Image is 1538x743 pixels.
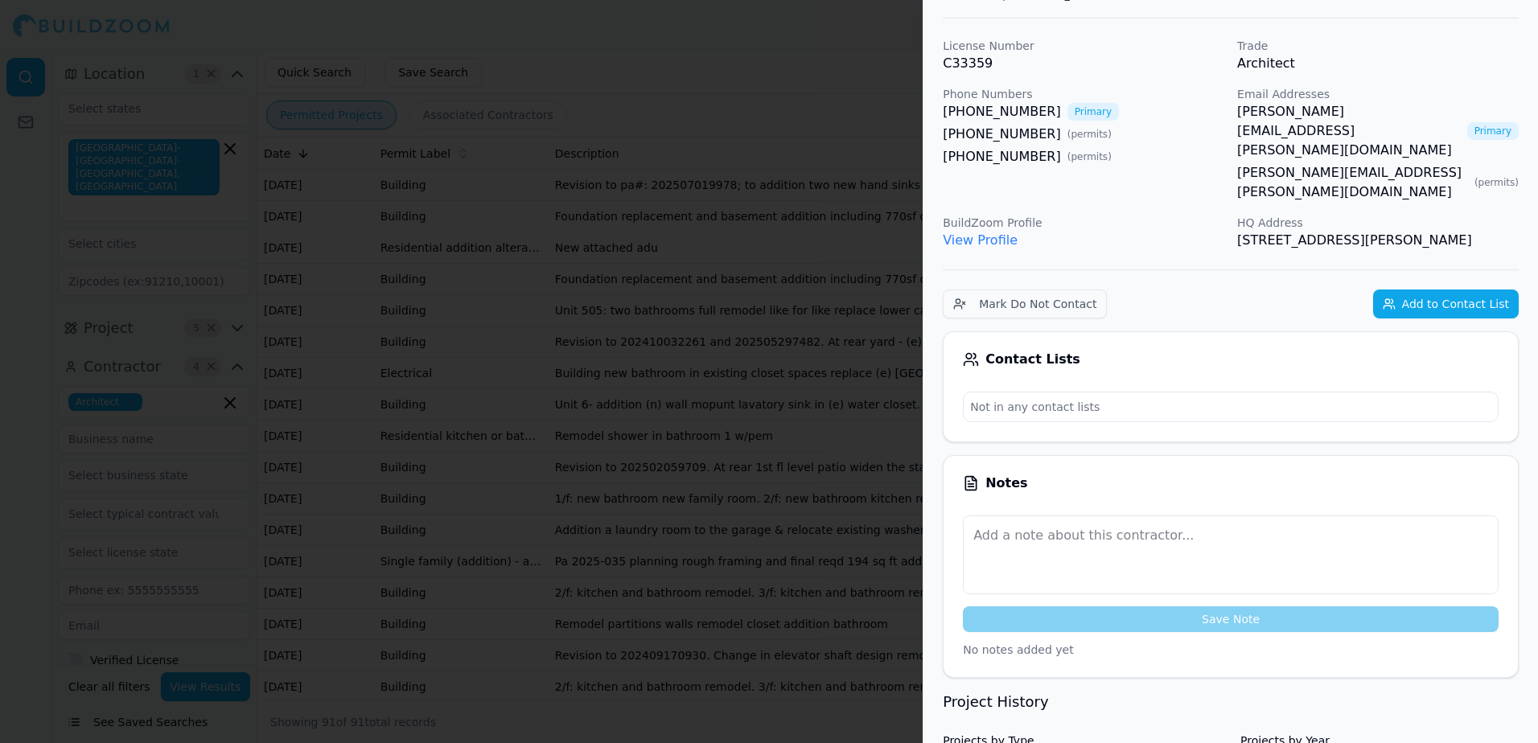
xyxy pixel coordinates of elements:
[1237,54,1519,73] p: Architect
[1067,128,1112,141] span: ( permits )
[943,232,1018,248] a: View Profile
[1237,102,1461,160] a: [PERSON_NAME][EMAIL_ADDRESS][PERSON_NAME][DOMAIN_NAME]
[963,642,1499,658] p: No notes added yet
[1237,215,1519,231] p: HQ Address
[963,475,1499,491] div: Notes
[943,691,1519,713] h3: Project History
[1067,150,1112,163] span: ( permits )
[943,289,1107,318] button: Mark Do Not Contact
[963,351,1499,367] div: Contact Lists
[943,54,1224,73] p: C33359
[943,125,1061,144] a: [PHONE_NUMBER]
[1474,176,1519,189] span: ( permits )
[1237,38,1519,54] p: Trade
[1373,289,1519,318] button: Add to Contact List
[943,147,1061,166] a: [PHONE_NUMBER]
[943,86,1224,102] p: Phone Numbers
[1237,231,1519,250] p: [STREET_ADDRESS][PERSON_NAME]
[1237,163,1468,202] a: [PERSON_NAME][EMAIL_ADDRESS][PERSON_NAME][DOMAIN_NAME]
[1237,86,1519,102] p: Email Addresses
[1467,122,1519,140] span: Primary
[943,102,1061,121] a: [PHONE_NUMBER]
[964,392,1498,421] p: Not in any contact lists
[943,38,1224,54] p: License Number
[943,215,1224,231] p: BuildZoom Profile
[1067,103,1119,121] span: Primary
